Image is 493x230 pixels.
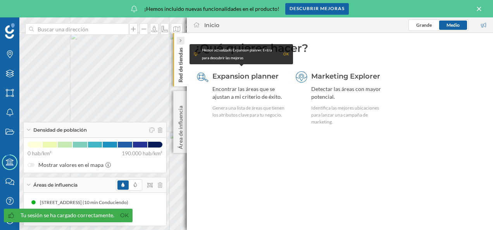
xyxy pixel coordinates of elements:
[212,72,279,81] span: Expansion planner
[16,5,43,12] span: Soporte
[144,5,279,13] span: ¡Hemos incluido nuevas funcionalidades en el producto!
[212,105,285,118] div: Genera una lista de áreas que tienen los atributos clave para tu negocio.
[311,85,384,101] div: Detectar las áreas con mayor potencial.
[416,22,432,28] span: Grande
[21,211,114,219] div: Tu sesión se ha cargado correctamente.
[311,105,384,125] div: Identifica las mejores ubicaciones para lanzar una campaña de marketing.
[122,149,162,157] span: 190.000 hab/km²
[28,149,52,157] span: 0 hab/km²
[28,161,162,169] label: Mostrar valores en el mapa
[177,45,184,82] p: Red de tiendas
[202,46,279,62] div: Hemos actualizado Expansion planner. Entra para descubrir las mejoras
[446,22,460,28] span: Medio
[311,72,380,81] span: Marketing Explorer
[33,182,78,189] span: Áreas de influencia
[197,71,209,83] img: search-areas.svg
[177,103,184,149] p: Área de influencia
[212,85,285,101] div: Encontrar las áreas que se ajustan a mi criterio de éxito.
[5,23,15,39] img: Geoblink Logo
[283,50,289,58] div: OK
[195,41,485,55] div: ¿Qué quieres hacer?
[118,211,131,220] a: Ok
[33,127,87,134] span: Densidad de población
[296,71,307,83] img: explorer.svg
[40,199,132,206] div: [STREET_ADDRESS] (10 min Conduciendo)
[204,21,219,29] div: Inicio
